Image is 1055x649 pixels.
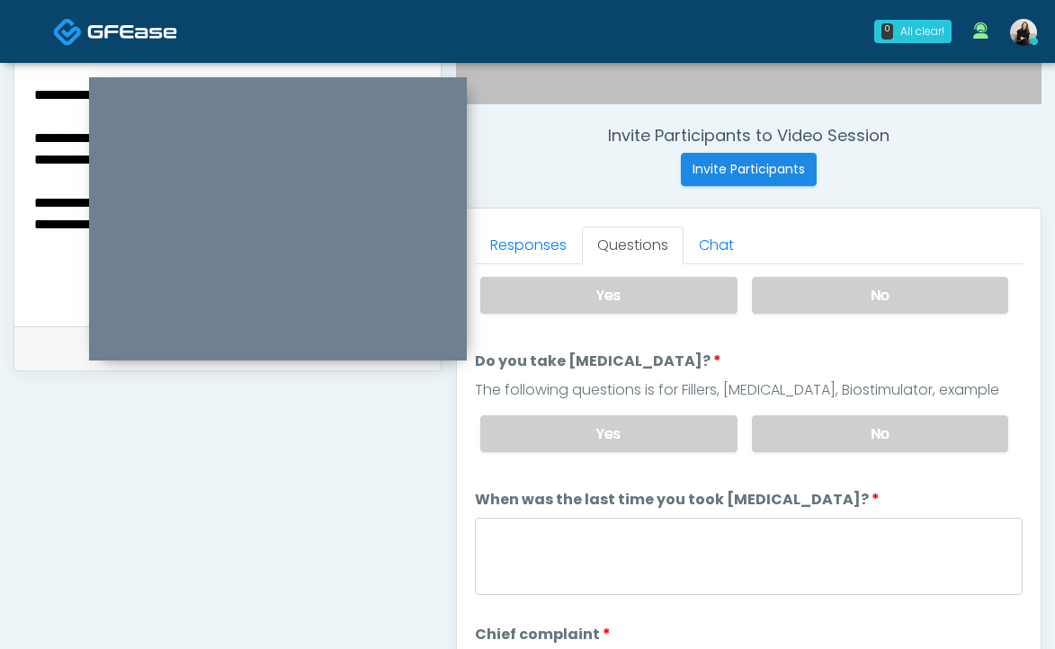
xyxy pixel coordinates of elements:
img: Docovia [53,17,83,47]
label: Yes [480,277,737,314]
div: 0 [881,23,893,40]
a: Chat [684,227,749,264]
div: The following questions is for Fillers, [MEDICAL_DATA], Biostimulator, example [475,379,1023,401]
div: All clear! [900,23,944,40]
h4: Invite Participants to Video Session [456,126,1042,146]
img: Sydney Lundberg [1010,19,1037,46]
label: When was the last time you took [MEDICAL_DATA]? [475,489,880,511]
a: 0 All clear! [863,13,962,50]
a: Questions [582,227,684,264]
a: Docovia [53,2,177,60]
label: Yes [480,415,737,452]
img: Docovia [87,22,177,40]
a: Responses [475,227,582,264]
label: No [752,277,1008,314]
label: Chief complaint [475,624,611,645]
button: Open LiveChat chat widget [14,7,68,61]
label: No [752,415,1008,452]
label: Do you take [MEDICAL_DATA]? [475,351,721,372]
button: Invite Participants [681,153,817,186]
